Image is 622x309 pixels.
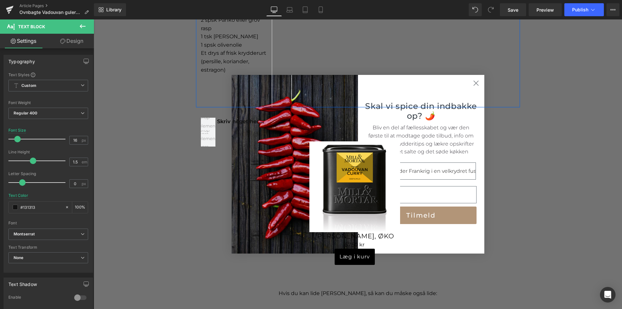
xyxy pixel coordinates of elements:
span: Save [508,6,518,13]
div: Text Styles [8,72,88,77]
span: Skriv noget her.... [123,99,170,105]
span: 57.50 kr [251,221,271,230]
a: Design [48,34,95,48]
a: New Library [94,3,126,16]
span: Preview [536,6,554,13]
font: Et drys af frisk krydderurt (persille, koriander, estragon) [107,30,173,53]
button: Undo [469,3,482,16]
a: Laptop [282,3,297,16]
a: [PERSON_NAME], ØKO [221,213,301,220]
a: Mobile [313,3,328,16]
div: Open Intercom Messenger [600,287,616,303]
a: Article Pages [19,3,94,8]
span: Publish [572,7,588,12]
span: em [82,160,87,164]
div: Enable [8,295,68,302]
a: Desktop [266,3,282,16]
div: Line Height [8,150,88,154]
div: Text Color [8,193,28,198]
div: Text Transform [8,245,88,250]
span: px [82,138,87,142]
a: Tablet [297,3,313,16]
input: Color [20,204,62,211]
div: Letter Spacing [8,172,88,176]
font: 1 tsk [PERSON_NAME] [107,14,165,20]
div: Font Size [8,128,26,133]
span: Library [106,7,121,13]
b: Custom [21,83,36,89]
b: None [14,255,24,260]
i: Montserrat [14,232,35,237]
span: Læg i kurv [246,234,276,240]
div: Font Weight [8,101,88,105]
span: px [82,182,87,186]
font: 1 spsk olivenolie [107,22,148,29]
div: Font [8,221,88,225]
span: Text Block [18,24,45,29]
button: Læg i kurv [241,229,281,245]
button: Publish [564,3,604,16]
b: Regular 400 [14,111,38,115]
div: Text Shadow [8,278,37,287]
button: More [606,3,619,16]
button: Redo [484,3,497,16]
img: Vadouvan Curry, ØKO [216,122,306,213]
div: Typography [8,55,35,64]
span: Ovnbagte Vadouvan gulerødder med citronyoghurt og sprød topping [19,10,82,15]
div: % [72,202,88,213]
a: Preview [529,3,562,16]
